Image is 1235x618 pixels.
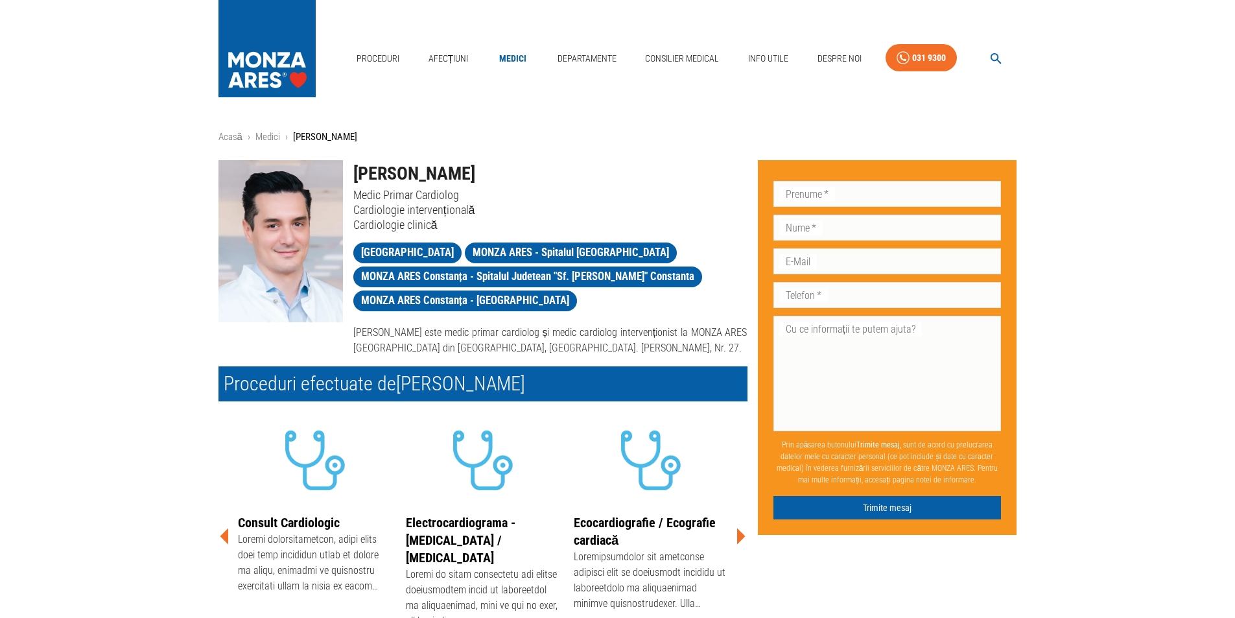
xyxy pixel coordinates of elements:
[912,50,946,66] div: 031 9300
[353,292,578,309] span: MONZA ARES Constanța - [GEOGRAPHIC_DATA]
[218,130,1017,145] nav: breadcrumb
[353,243,462,263] a: [GEOGRAPHIC_DATA]
[743,45,794,72] a: Info Utile
[285,130,288,145] li: ›
[218,131,242,143] a: Acasă
[353,187,747,202] p: Medic Primar Cardiolog
[248,130,250,145] li: ›
[574,515,716,548] a: Ecocardiografie / Ecografie cardiacă
[293,130,357,145] p: [PERSON_NAME]
[353,160,747,187] h1: [PERSON_NAME]
[465,243,677,263] a: MONZA ARES - Spitalul [GEOGRAPHIC_DATA]
[218,366,747,401] h2: Proceduri efectuate de [PERSON_NAME]
[218,160,343,322] img: Dr. Nicolae Cârstea
[423,45,474,72] a: Afecțiuni
[856,440,900,449] b: Trimite mesaj
[492,45,534,72] a: Medici
[353,217,747,232] p: Cardiologie clinică
[353,202,747,217] p: Cardiologie intervențională
[238,532,393,597] div: Loremi dolorsitametcon, adipi elits doei temp incididun utlab et dolore ma aliqu, enimadmi ve qui...
[465,244,677,261] span: MONZA ARES - Spitalul [GEOGRAPHIC_DATA]
[812,45,867,72] a: Despre Noi
[773,434,1002,491] p: Prin apăsarea butonului , sunt de acord cu prelucrarea datelor mele cu caracter personal (ce pot ...
[574,549,729,614] div: Loremipsumdolor sit ametconse adipisci elit se doeiusmodt incididu ut laboreetdolo ma aliquaenima...
[353,267,703,287] a: MONZA ARES Constanța - Spitalul Judetean "Sf. [PERSON_NAME]" Constanta
[406,515,515,565] a: Electrocardiograma - [MEDICAL_DATA] / [MEDICAL_DATA]
[353,268,703,285] span: MONZA ARES Constanța - Spitalul Judetean "Sf. [PERSON_NAME]" Constanta
[640,45,724,72] a: Consilier Medical
[886,44,957,72] a: 031 9300
[353,244,462,261] span: [GEOGRAPHIC_DATA]
[773,496,1002,520] button: Trimite mesaj
[351,45,405,72] a: Proceduri
[255,131,280,143] a: Medici
[552,45,622,72] a: Departamente
[353,291,578,311] a: MONZA ARES Constanța - [GEOGRAPHIC_DATA]
[353,325,747,356] p: [PERSON_NAME] este medic primar cardiolog și medic cardiolog intervenționist la MONZA ARES [GEOGR...
[238,515,340,530] a: Consult Cardiologic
